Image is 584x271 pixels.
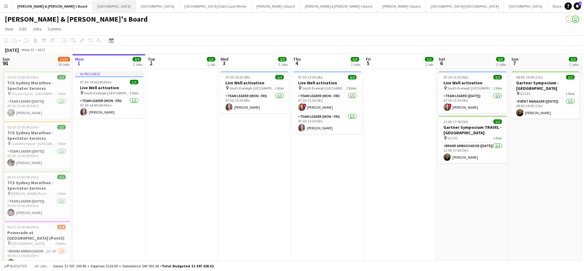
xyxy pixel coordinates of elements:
span: 3/3 [351,57,359,62]
div: 10 Jobs [58,62,70,67]
span: Edit [19,26,26,32]
span: 2/2 [133,57,141,62]
span: 3 [220,60,228,67]
span: 1 Role [57,91,66,96]
span: 1 Role [275,86,284,90]
span: Sun [2,56,10,62]
span: 1 Role [57,191,66,196]
span: Tue [148,56,155,62]
span: Thu [293,56,301,62]
span: 6 [438,60,445,67]
span: South Eveleigh [GEOGRAPHIC_DATA] [302,86,346,90]
app-user-avatar: James Millard [572,16,579,23]
div: 2 Jobs [351,62,360,67]
span: 1/1 [275,75,284,79]
span: Sat [439,56,445,62]
span: Wed [221,56,228,62]
div: 07:30-13:30 (6h)1/1Live Well activation South Eveleigh [GEOGRAPHIC_DATA]1 RoleTeam Leader ([DATE]... [439,71,507,113]
app-card-role: Event Manager ([DATE])1/108:00-19:00 (11h)[PERSON_NAME] [511,98,579,119]
app-card-role: Brand Ambassador ([DATE])1/112:00-17:00 (5h)[PERSON_NAME] [439,143,507,163]
div: 1 Job [207,62,215,67]
h3: Live Well activation [221,80,289,86]
span: 12:00-17:00 (5h) [443,119,468,124]
span: 2/2 [348,75,356,79]
span: ! [303,104,306,107]
div: [DATE] [5,47,19,53]
app-card-role: Team Leader (Mon - Fri)1/107:30-14:00 (6h30m)[PERSON_NAME] [75,97,143,118]
app-card-role: Team Leader (Mon - Fri)1/107:30-15:30 (8h)[PERSON_NAME] [221,93,289,113]
app-user-avatar: James Millard [566,16,573,23]
div: 07:30-15:30 (8h)1/1Live Well activation South Eveleigh [GEOGRAPHIC_DATA]1 RoleTeam Leader (Mon - ... [221,71,289,113]
button: [PERSON_NAME] & [PERSON_NAME]'s Board [300,0,377,12]
div: 3 Jobs [496,62,506,67]
span: ! [448,104,452,107]
span: [GEOGRAPHIC_DATA] [11,241,45,246]
span: GCCEC [447,136,458,140]
div: 1 Job [425,62,433,67]
span: Customs House - [GEOGRAPHIC_DATA] [11,141,57,146]
span: 07:30-13:30 (6h) [298,75,323,79]
button: [PERSON_NAME] & [PERSON_NAME]'s Board [12,0,92,12]
h3: Live Well activation [75,85,143,90]
span: 07:30-15:30 (8h) [225,75,250,79]
app-job-card: 08:00-19:00 (11h)1/1Gartner Symposium - [GEOGRAPHIC_DATA] GCCEC1 RoleEvent Manager ([DATE])1/108:... [511,71,579,119]
span: Fri [366,56,371,62]
span: Week 35 [20,48,35,52]
span: 1 Role [493,86,502,90]
app-job-card: 05:30-15:00 (9h30m)1/1TCS Sydney Marathon - Spectator Services [PERSON_NAME] Place1 RoleTeam Lead... [2,171,71,219]
h1: [PERSON_NAME] & [PERSON_NAME]'s Board [5,15,148,24]
h3: Live Well activation [293,80,361,86]
span: GCCEC [520,91,531,96]
div: 07:30-13:30 (6h)2/2Live Well activation South Eveleigh [GEOGRAPHIC_DATA]2 RolesTeam Leader (Mon -... [293,71,361,134]
span: South Eveleigh [GEOGRAPHIC_DATA] [229,86,275,90]
span: 1/1 [207,57,215,62]
span: 2/2 [278,57,287,62]
button: Budgeted [3,263,28,269]
app-card-role: Team Leader ([DATE])1/105:30-15:00 (9h30m)[PERSON_NAME] [2,148,71,169]
div: Salary $1 557 200.96 + Expenses $126.00 + Subsistence $40 001.56 = [53,264,214,268]
span: 07:30-14:00 (6h30m) [80,80,112,84]
div: 05:30-15:00 (9h30m)1/1TCS Sydney Marathon - Spectator Services Customs House - [GEOGRAPHIC_DATA]1... [2,121,71,169]
span: View [5,26,13,32]
button: [GEOGRAPHIC_DATA] [504,0,547,12]
span: 1/1 [57,125,66,129]
h3: Live Well activation [439,80,507,86]
span: 1/1 [493,75,502,79]
span: South Eveleigh [GEOGRAPHIC_DATA] [447,86,493,90]
button: [PERSON_NAME]'s Board [377,0,426,12]
span: All jobs [33,264,48,268]
span: 05:30-15:00 (9h30m) [7,125,39,129]
a: Comms [45,25,64,33]
span: 1 Role [566,91,575,96]
div: 2 Jobs [133,62,142,67]
span: 3/4 [57,225,66,229]
a: Jobs [30,25,44,33]
span: 05:30-15:00 (9h30m) [7,75,39,79]
span: 3 [579,2,582,5]
span: 1 Role [493,136,502,140]
app-job-card: In progress07:30-14:00 (6h30m)1/1Live Well activation South Eveleigh [GEOGRAPHIC_DATA]1 RoleTeam ... [75,71,143,118]
div: In progress [75,71,143,76]
div: AEST [38,48,46,52]
span: South Eveleigh [GEOGRAPHIC_DATA] [84,91,130,95]
a: Edit [17,25,29,33]
span: 3/3 [496,57,505,62]
button: [PERSON_NAME]'s Board [252,0,300,12]
span: 1/1 [493,119,502,124]
app-job-card: 12:00-17:00 (5h)1/1Gartner Symposium TRAVEL - [GEOGRAPHIC_DATA] GCCEC1 RoleBrand Ambassador ([DAT... [439,116,507,163]
span: Comms [48,26,61,32]
span: Jobs [33,26,42,32]
span: 2/2 [569,57,577,62]
span: 1/1 [130,80,138,84]
h3: TCS Sydney Marathon - Spectator Services [2,130,71,141]
span: 1 Role [130,91,138,95]
span: 07:30-13:30 (6h) [443,75,468,79]
span: 5 [365,60,371,67]
div: 2 Jobs [278,62,288,67]
span: 7 [510,60,519,67]
span: 1/1 [566,75,575,79]
a: View [2,25,16,33]
span: 31 [2,60,10,67]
